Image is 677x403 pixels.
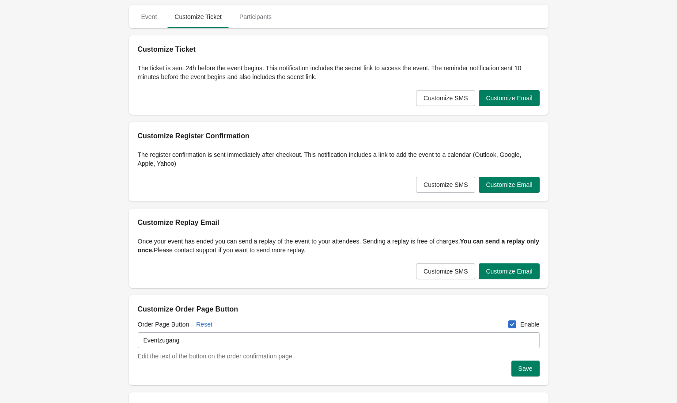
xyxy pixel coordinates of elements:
[518,365,533,372] span: Save
[138,352,540,361] div: Edit the text of the button on the order confirmation page.
[479,263,539,279] button: Customize Email
[138,217,540,228] h2: Customize Replay Email
[138,304,540,315] h2: Customize Order Page Button
[196,321,212,328] span: Reset
[416,263,475,279] button: Customize SMS
[424,268,468,275] span: Customize SMS
[424,95,468,102] span: Customize SMS
[138,131,540,141] h2: Customize Register Confirmation
[138,237,540,255] p: Once your event has ended you can send a replay of the event to your attendees. Sending a replay ...
[232,9,279,25] span: Participants
[486,181,532,188] span: Customize Email
[511,361,540,376] button: Save
[138,320,189,329] label: Order Page Button
[479,177,539,193] button: Customize Email
[138,64,540,81] p: The ticket is sent 24h before the event begins. This notification includes the secret link to acc...
[138,150,540,168] p: The register confirmation is sent immediately after checkout. This notification includes a link t...
[416,90,475,106] button: Customize SMS
[167,9,229,25] span: Customize Ticket
[193,316,216,332] button: Reset
[424,181,468,188] span: Customize SMS
[134,9,164,25] span: Event
[486,268,532,275] span: Customize Email
[416,177,475,193] button: Customize SMS
[486,95,532,102] span: Customize Email
[138,44,540,55] h2: Customize Ticket
[479,90,539,106] button: Customize Email
[520,320,540,329] span: Enable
